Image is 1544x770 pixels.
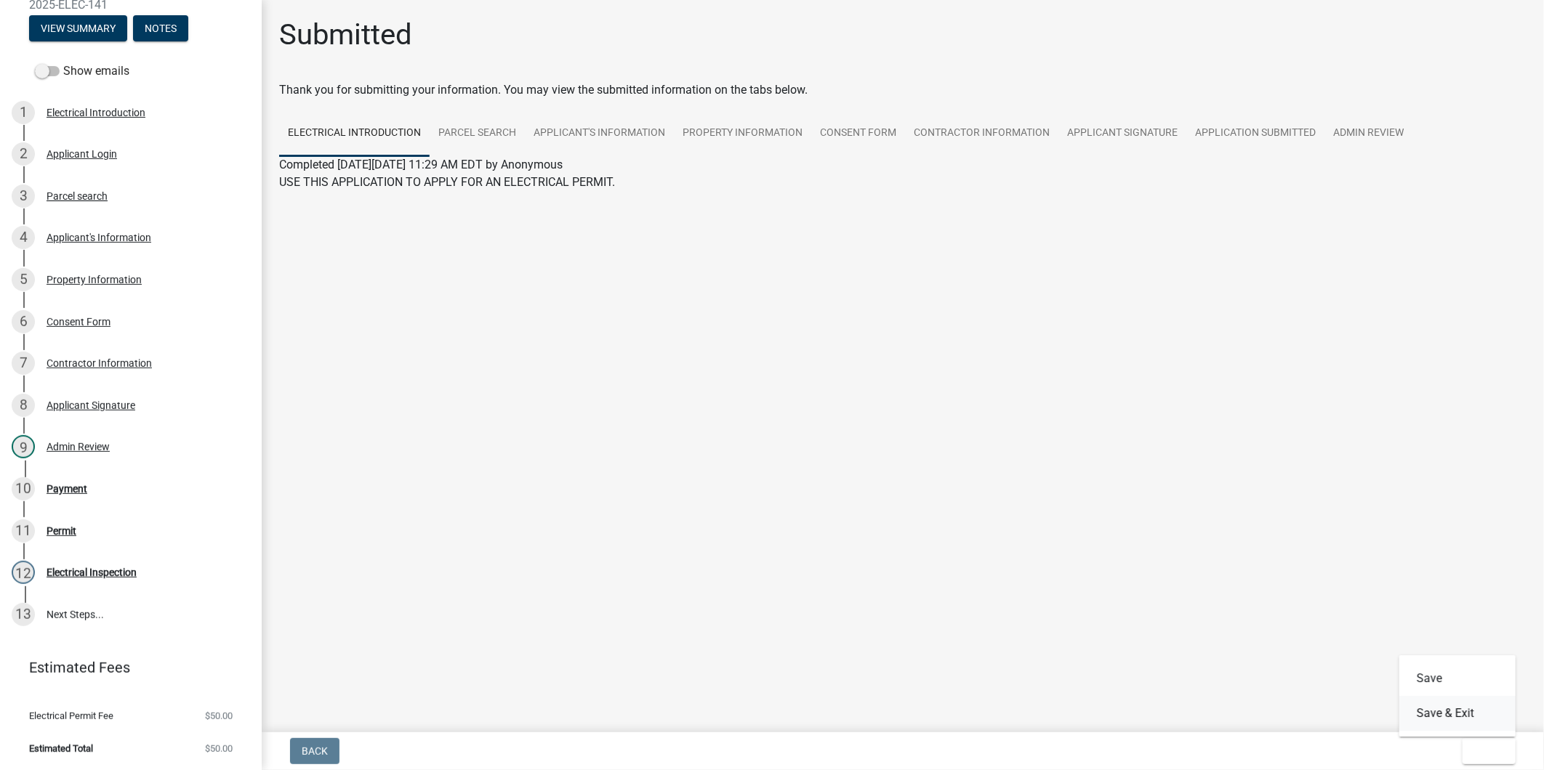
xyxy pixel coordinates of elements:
button: Back [290,738,339,764]
div: Thank you for submitting your information. You may view the submitted information on the tabs below. [279,81,1527,99]
div: Property Information [47,275,142,285]
div: 8 [12,394,35,417]
span: Electrical Permit Fee [29,711,113,721]
button: Save [1399,661,1516,696]
a: Property Information [674,110,811,157]
span: Exit [1474,745,1495,757]
div: Applicant Signature [47,400,135,410]
label: Show emails [35,62,129,80]
div: 4 [12,226,35,249]
a: Consent Form [811,110,905,157]
span: Back [302,745,328,757]
span: Completed [DATE][DATE] 11:29 AM EDT by Anonymous [279,158,563,171]
div: 2 [12,142,35,166]
h1: Submitted [279,17,412,52]
wm-modal-confirm: Notes [133,23,188,35]
div: Consent Form [47,317,110,327]
div: Applicant Login [47,149,117,159]
div: 6 [12,310,35,333]
div: Payment [47,484,87,494]
div: Exit [1399,655,1516,737]
div: 7 [12,352,35,375]
div: Electrical Inspection [47,567,137,577]
div: 11 [12,519,35,543]
div: 5 [12,268,35,291]
div: Electrical Introduction [47,108,145,118]
div: Contractor Information [47,358,152,368]
a: Contractor Information [905,110,1058,157]
div: Applicant's Information [47,232,151,243]
button: View Summary [29,15,127,41]
button: Notes [133,15,188,41]
div: 1 [12,101,35,124]
span: Estimated Total [29,744,93,753]
div: 13 [12,603,35,626]
div: 10 [12,477,35,500]
button: Exit [1463,738,1516,764]
div: Admin Review [47,442,110,452]
button: Save & Exit [1399,696,1516,731]
a: Applicant Signature [1058,110,1186,157]
span: $50.00 [205,711,233,721]
a: Parcel search [430,110,525,157]
div: 3 [12,185,35,208]
div: 12 [12,561,35,584]
a: Applicant's Information [525,110,674,157]
div: Parcel search [47,191,108,201]
a: Electrical Introduction [279,110,430,157]
wm-modal-confirm: Summary [29,23,127,35]
a: Estimated Fees [12,653,238,682]
div: Permit [47,526,76,536]
div: 9 [12,435,35,458]
a: Admin Review [1324,110,1412,157]
a: Application Submitted [1186,110,1324,157]
span: $50.00 [205,744,233,753]
p: USE THIS APPLICATION TO APPLY FOR AN ELECTRICAL PERMIT. [279,174,1527,191]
